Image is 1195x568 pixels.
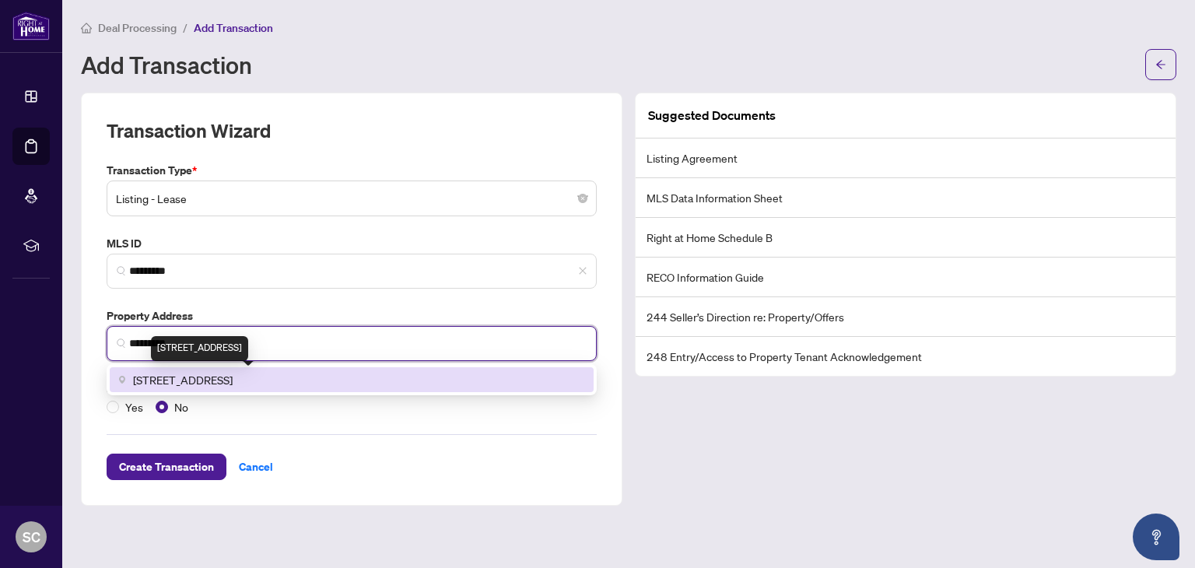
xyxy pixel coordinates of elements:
li: Listing Agreement [636,138,1176,178]
span: Yes [119,398,149,415]
span: Add Transaction [194,21,273,35]
li: 244 Seller’s Direction re: Property/Offers [636,297,1176,337]
label: Transaction Type [107,162,597,179]
article: Suggested Documents [648,106,776,125]
button: Create Transaction [107,454,226,480]
li: MLS Data Information Sheet [636,178,1176,218]
li: RECO Information Guide [636,258,1176,297]
li: 248 Entry/Access to Property Tenant Acknowledgement [636,337,1176,376]
span: [STREET_ADDRESS] [133,371,233,388]
img: search_icon [117,338,126,348]
span: Listing - Lease [116,184,587,213]
span: home [81,23,92,33]
span: arrow-left [1155,59,1166,70]
button: Cancel [226,454,286,480]
span: Deal Processing [98,21,177,35]
span: Cancel [239,454,273,479]
button: Open asap [1133,514,1179,560]
li: Right at Home Schedule B [636,218,1176,258]
li: / [183,19,187,37]
span: close-circle [578,194,587,203]
label: MLS ID [107,235,597,252]
span: Create Transaction [119,454,214,479]
span: No [168,398,194,415]
span: SC [23,526,40,548]
h2: Transaction Wizard [107,118,271,143]
span: close [578,266,587,275]
img: logo [12,12,50,40]
img: search_icon [117,266,126,275]
div: [STREET_ADDRESS] [151,336,248,361]
h1: Add Transaction [81,52,252,77]
label: Property Address [107,307,597,324]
